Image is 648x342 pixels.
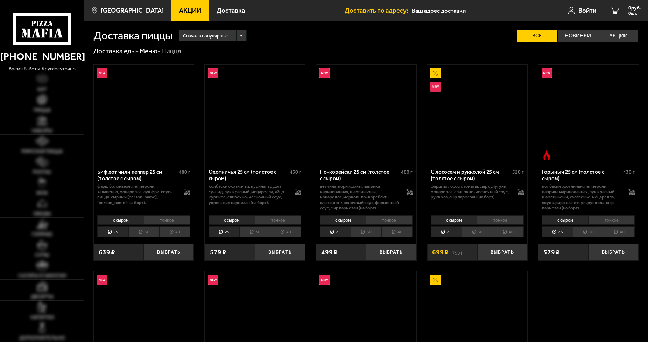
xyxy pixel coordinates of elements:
button: Выбрать [366,244,416,260]
div: По-корейски 25 см (толстое с сыром) [320,169,399,182]
span: Десерты [31,294,54,299]
img: Новинка [97,275,107,285]
span: 520 г [512,169,524,175]
li: с сыром [320,215,366,225]
p: колбаски охотничьи, куриная грудка су-вид, лук красный, моцарелла, яйцо куриное, сливочно-чесночн... [209,183,288,205]
li: тонкое [588,215,635,225]
li: 25 [209,226,239,237]
span: 0 шт. [628,11,641,15]
span: 430 г [290,169,301,175]
li: 25 [97,226,128,237]
span: Наборы [32,128,52,133]
span: Сначала популярные [183,29,228,42]
a: Доставка еды- [93,47,139,55]
div: Пицца [161,47,181,55]
span: Салаты и закуски [18,273,66,278]
li: 30 [462,226,492,237]
label: Все [517,30,557,41]
span: Обеды [33,211,51,216]
button: Выбрать [589,244,639,260]
li: с сыром [431,215,477,225]
div: С лососем и рукколой 25 см (толстое с сыром) [431,169,510,182]
span: 699 ₽ [432,249,449,256]
span: Войти [578,7,596,14]
li: 30 [239,226,270,237]
a: НовинкаПо-корейски 25 см (толстое с сыром) [316,65,416,164]
li: 30 [128,226,159,237]
span: Акции [179,7,201,14]
a: АкционныйНовинкаС лососем и рукколой 25 см (толстое с сыром) [427,65,528,164]
span: 499 ₽ [321,249,338,256]
a: Меню- [140,47,160,55]
span: Горячее [32,232,52,237]
li: 25 [542,226,573,237]
span: 0 руб. [628,6,641,11]
span: Доставка [217,7,245,14]
li: тонкое [477,215,523,225]
li: 40 [381,226,413,237]
div: Охотничья 25 см (толстое с сыром) [209,169,288,182]
span: Супы [35,252,49,258]
li: 25 [320,226,351,237]
span: Римская пицца [21,149,63,154]
li: 40 [604,226,635,237]
span: Роллы [33,169,51,175]
p: ветчина, корнишоны, паприка маринованная, шампиньоны, моцарелла, морковь по-корейски, сливочно-че... [320,183,400,210]
img: Новинка [542,68,552,78]
span: Доставить по адресу: [345,7,412,14]
span: 579 ₽ [210,249,226,256]
li: 40 [270,226,301,237]
button: Выбрать [477,244,527,260]
span: WOK [36,190,48,196]
p: фарш болоньезе, пепперони, халапеньо, моцарелла, лук фри, соус-пицца, сырный [PERSON_NAME], [PERS... [97,183,177,205]
img: Новинка [319,275,330,285]
img: Новинка [97,68,107,78]
span: 480 г [401,169,413,175]
img: Острое блюдо [542,150,552,160]
span: Хит [37,87,47,92]
p: фарш из лосося, томаты, сыр сулугуни, моцарелла, сливочно-чесночный соус, руккола, сыр пармезан (... [431,183,510,200]
input: Ваш адрес доставки [412,4,541,17]
a: НовинкаОхотничья 25 см (толстое с сыром) [205,65,305,164]
li: с сыром [97,215,143,225]
p: колбаски Охотничьи, пепперони, паприка маринованная, лук красный, шампиньоны, халапеньо, моцарелл... [542,183,622,210]
span: 639 ₽ [99,249,115,256]
li: 30 [573,226,604,237]
li: тонкое [144,215,190,225]
img: Новинка [208,68,218,78]
s: 799 ₽ [452,249,463,256]
span: [GEOGRAPHIC_DATA] [101,7,164,14]
span: 579 ₽ [543,249,560,256]
label: Акции [598,30,638,41]
a: НовинкаОстрое блюдоГорыныч 25 см (толстое с сыром) [538,65,639,164]
li: 40 [159,226,190,237]
span: Напитки [30,315,54,320]
li: 40 [493,226,524,237]
span: 430 г [623,169,635,175]
span: Пицца [34,107,51,113]
a: НовинкаБиф хот чили пеппер 25 см (толстое с сыром) [94,65,194,164]
span: 480 г [179,169,190,175]
img: Новинка [430,82,441,92]
li: 30 [351,226,381,237]
img: Акционный [430,275,441,285]
img: Новинка [319,68,330,78]
button: Выбрать [144,244,194,260]
li: тонкое [366,215,413,225]
button: Выбрать [255,244,305,260]
li: с сыром [209,215,255,225]
li: 25 [431,226,462,237]
div: Горыныч 25 см (толстое с сыром) [542,169,621,182]
img: Новинка [208,275,218,285]
div: Биф хот чили пеппер 25 см (толстое с сыром) [97,169,177,182]
img: Акционный [430,68,441,78]
span: Дополнительно [19,335,65,341]
li: с сыром [542,215,588,225]
label: Новинки [558,30,598,41]
h1: Доставка пиццы [93,30,172,41]
li: тонкое [255,215,301,225]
